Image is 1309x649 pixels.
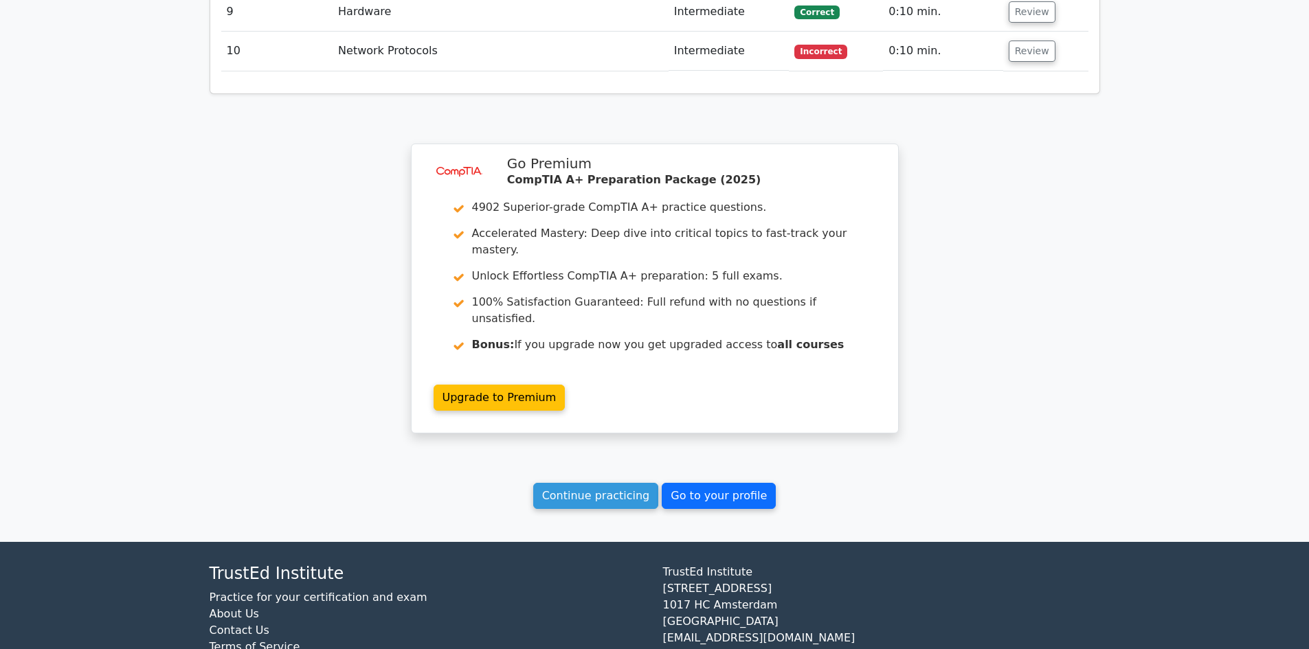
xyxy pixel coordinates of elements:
[210,607,259,620] a: About Us
[333,32,669,71] td: Network Protocols
[794,5,839,19] span: Correct
[221,32,333,71] td: 10
[210,591,427,604] a: Practice for your certification and exam
[434,385,566,411] a: Upgrade to Premium
[210,624,269,637] a: Contact Us
[669,32,790,71] td: Intermediate
[794,45,847,58] span: Incorrect
[533,483,659,509] a: Continue practicing
[210,564,647,584] h4: TrustEd Institute
[662,483,776,509] a: Go to your profile
[1009,1,1055,23] button: Review
[1009,41,1055,62] button: Review
[883,32,1003,71] td: 0:10 min.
